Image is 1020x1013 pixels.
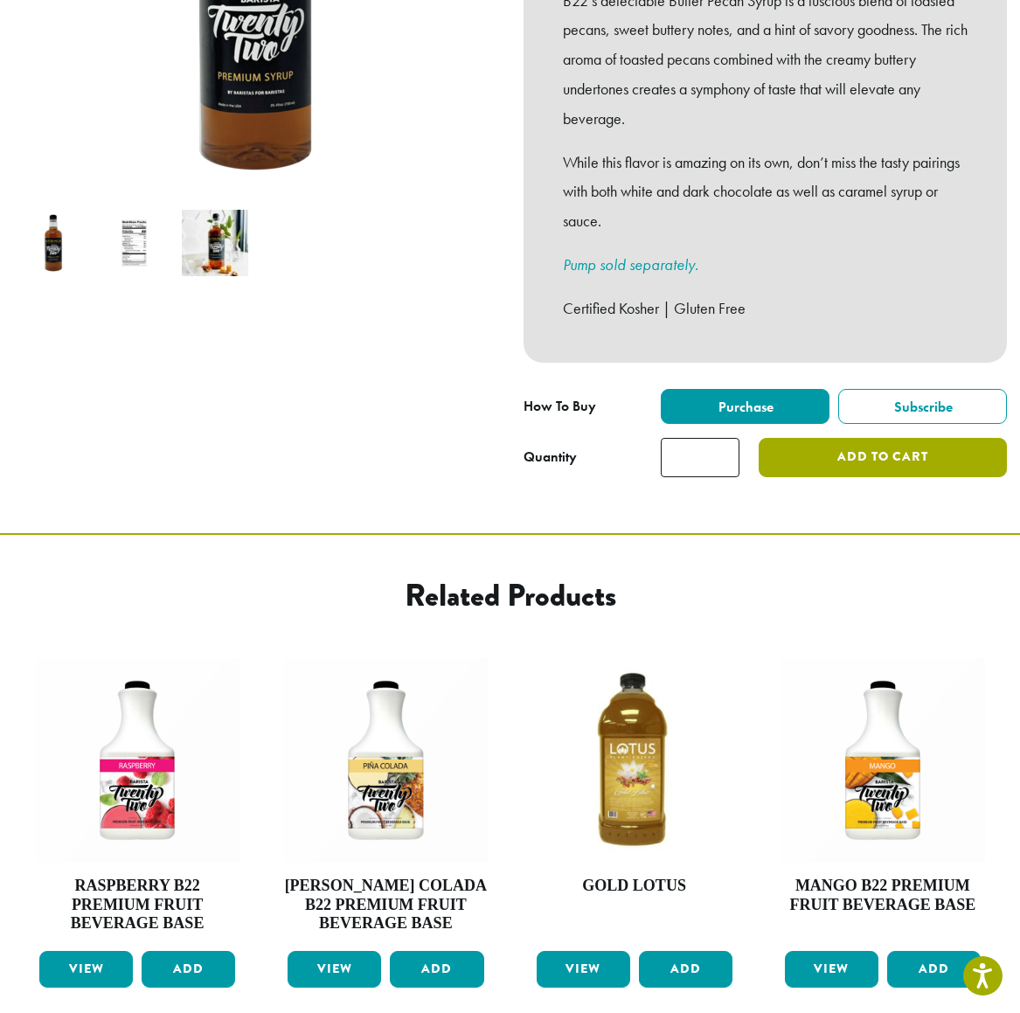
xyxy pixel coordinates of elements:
span: Subscribe [892,398,953,416]
img: Mango-Stock-e1680894587914.png [781,658,985,863]
a: Pump sold separately. [563,254,698,274]
span: How To Buy [524,397,596,415]
h4: Raspberry B22 Premium Fruit Beverage Base [35,877,239,933]
button: Add [639,951,732,988]
input: Product quantity [661,438,739,477]
h2: Related products [137,577,883,614]
p: While this flavor is amazing on its own, don’t miss the tasty pairings with both white and dark c... [563,148,968,236]
img: Barista 22 Butter Pecan Syrup [20,210,87,276]
a: Mango B22 Premium Fruit Beverage Base [781,658,985,944]
h4: Mango B22 Premium Fruit Beverage Base [781,877,985,914]
img: Barista 22 Butter Pecan - Image 3 [182,210,248,276]
a: [PERSON_NAME] Colada B22 Premium Fruit Beverage Base [283,658,488,944]
img: Pina-Colada-Stock-e1680894762376.png [283,658,488,863]
img: Gold-Lotus--300x300.jpg [532,658,737,863]
span: Purchase [716,398,774,416]
button: Add [390,951,483,988]
a: Gold Lotus [532,658,737,944]
h4: [PERSON_NAME] Colada B22 Premium Fruit Beverage Base [283,877,488,933]
a: View [288,951,381,988]
a: Raspberry B22 Premium Fruit Beverage Base [35,658,239,944]
p: Certified Kosher | Gluten Free [563,294,968,323]
button: Add [887,951,981,988]
img: Barista 22 Butter Pecan Syrup Nutritional Information [101,210,167,276]
button: Add to cart [759,438,1007,477]
a: View [537,951,630,988]
div: Quantity [524,447,577,468]
h4: Gold Lotus [532,877,737,896]
a: View [785,951,878,988]
a: View [39,951,133,988]
button: Add [142,951,235,988]
img: Raspberry-Stock-e1680896545122.png [35,658,239,863]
